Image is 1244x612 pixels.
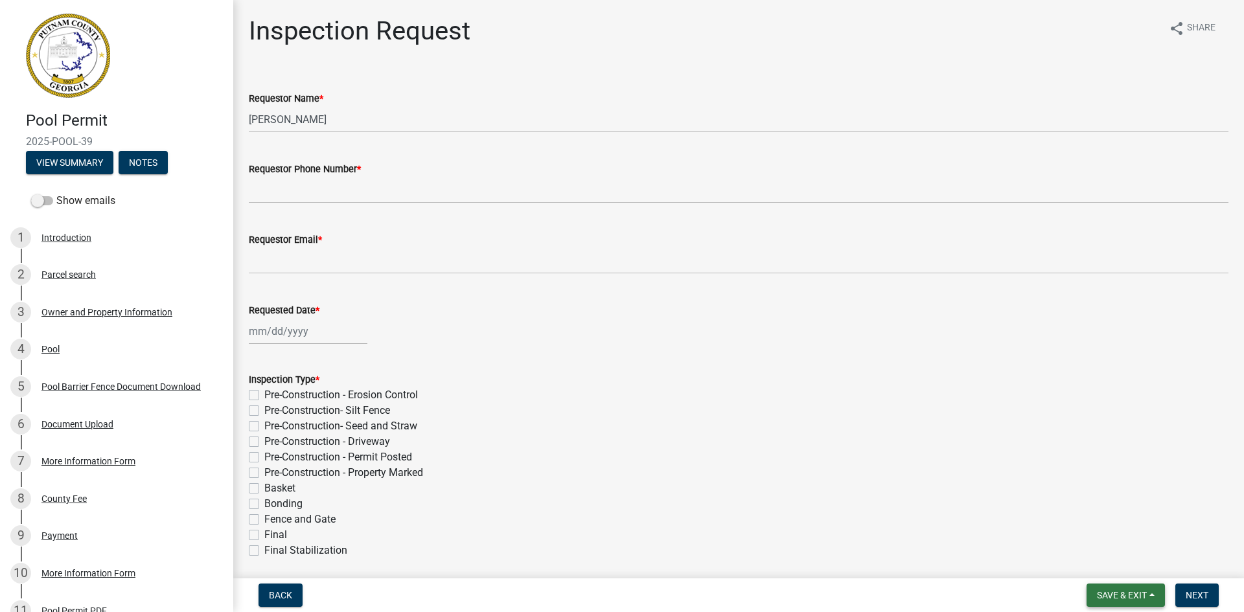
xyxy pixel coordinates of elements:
h1: Inspection Request [249,16,470,47]
label: Pre-Construction - Driveway [264,434,390,449]
div: 7 [10,451,31,471]
button: Back [259,584,303,607]
input: mm/dd/yyyy [249,318,367,345]
div: 9 [10,525,31,546]
div: 4 [10,339,31,359]
div: Parcel search [41,270,96,279]
img: Putnam County, Georgia [26,14,110,98]
label: Pre-Construction - Erosion Control [264,387,418,403]
span: 2025-POOL-39 [26,135,207,148]
div: 10 [10,563,31,584]
span: Back [269,590,292,600]
span: Next [1186,590,1208,600]
label: Requestor Phone Number [249,165,361,174]
div: Pool Barrier Fence Document Download [41,382,201,391]
div: More Information Form [41,569,135,578]
div: County Fee [41,494,87,503]
div: Owner and Property Information [41,308,172,317]
button: shareShare [1158,16,1226,41]
label: Pre-Construction - Permit Posted [264,449,412,465]
div: More Information Form [41,457,135,466]
button: Next [1175,584,1219,607]
div: 3 [10,302,31,323]
span: Save & Exit [1097,590,1147,600]
button: Save & Exit [1087,584,1165,607]
div: 2 [10,264,31,285]
wm-modal-confirm: Summary [26,158,113,168]
label: Fence and Gate [264,512,336,527]
button: View Summary [26,151,113,174]
div: 5 [10,376,31,397]
label: Basket [264,481,295,496]
div: Document Upload [41,420,113,429]
label: Inspection Type [249,376,319,385]
label: Pre-Construction- Silt Fence [264,403,390,418]
label: Pre-Construction - Property Marked [264,465,423,481]
label: Show emails [31,193,115,209]
label: Requested Date [249,306,319,315]
span: Share [1187,21,1215,36]
div: Introduction [41,233,91,242]
div: 8 [10,488,31,509]
wm-modal-confirm: Notes [119,158,168,168]
button: Notes [119,151,168,174]
i: share [1169,21,1184,36]
div: 1 [10,227,31,248]
label: Requestor Email [249,236,322,245]
label: Final Stabilization [264,543,347,558]
h4: Pool Permit [26,111,223,130]
div: Pool [41,345,60,354]
label: Bonding [264,496,303,512]
label: Requestor Name [249,95,323,104]
div: Payment [41,531,78,540]
label: Final [264,527,287,543]
label: Pre-Construction- Seed and Straw [264,418,417,434]
div: 6 [10,414,31,435]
